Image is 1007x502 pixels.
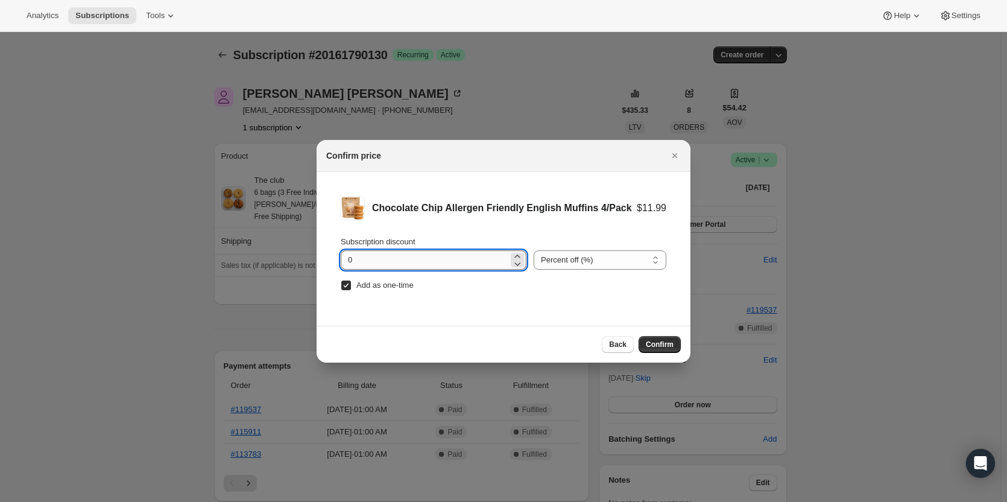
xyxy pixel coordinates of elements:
[894,11,910,21] span: Help
[646,340,674,349] span: Confirm
[146,11,165,21] span: Tools
[341,196,365,220] img: Chocolate Chip Allergen Friendly English Muffins 4/Pack
[68,7,136,24] button: Subscriptions
[341,237,415,246] span: Subscription discount
[637,202,666,214] div: $11.99
[27,11,58,21] span: Analytics
[609,340,627,349] span: Back
[602,336,634,353] button: Back
[139,7,184,24] button: Tools
[932,7,988,24] button: Settings
[966,449,995,478] div: Open Intercom Messenger
[372,202,637,214] div: Chocolate Chip Allergen Friendly English Muffins 4/Pack
[639,336,681,353] button: Confirm
[874,7,929,24] button: Help
[75,11,129,21] span: Subscriptions
[356,281,414,290] span: Add as one-time
[19,7,66,24] button: Analytics
[952,11,980,21] span: Settings
[666,147,683,164] button: Close
[326,150,381,162] h2: Confirm price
